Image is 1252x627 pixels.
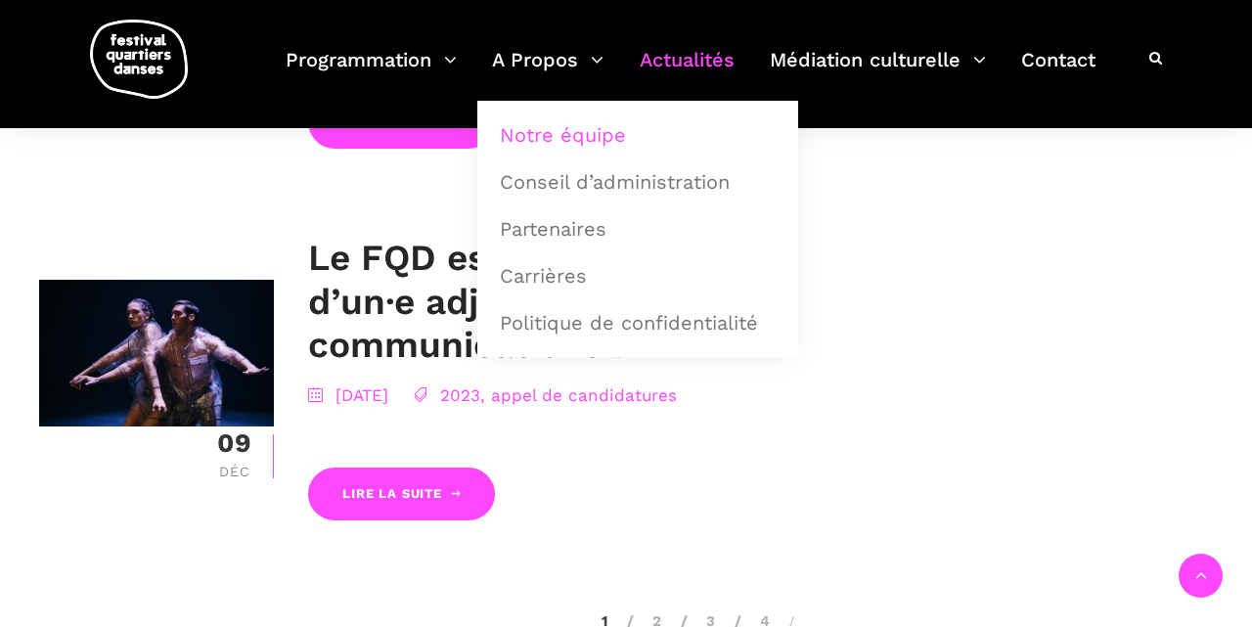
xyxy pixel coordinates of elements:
[770,43,986,101] a: Médiation culturelle
[440,385,480,405] a: 2023
[39,280,274,427] img: _MG_4117
[488,206,787,251] a: Partenaires
[491,385,677,405] a: appel de candidatures
[488,253,787,298] a: Carrières
[640,43,735,101] a: Actualités
[492,43,604,101] a: A Propos
[308,237,765,366] a: Le FQD est à la recherche d’un·e adjoint·e aux communications !
[215,430,253,457] div: 09
[90,20,188,99] img: logo-fqd-med
[1021,43,1095,101] a: Contact
[308,468,494,521] a: Lire la suite
[286,43,457,101] a: Programmation
[488,159,787,204] a: Conseil d’administration
[488,112,787,157] a: Notre équipe
[335,385,388,405] a: [DATE]
[488,300,787,345] a: Politique de confidentialité
[480,385,485,405] span: ,
[215,465,253,478] div: Déc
